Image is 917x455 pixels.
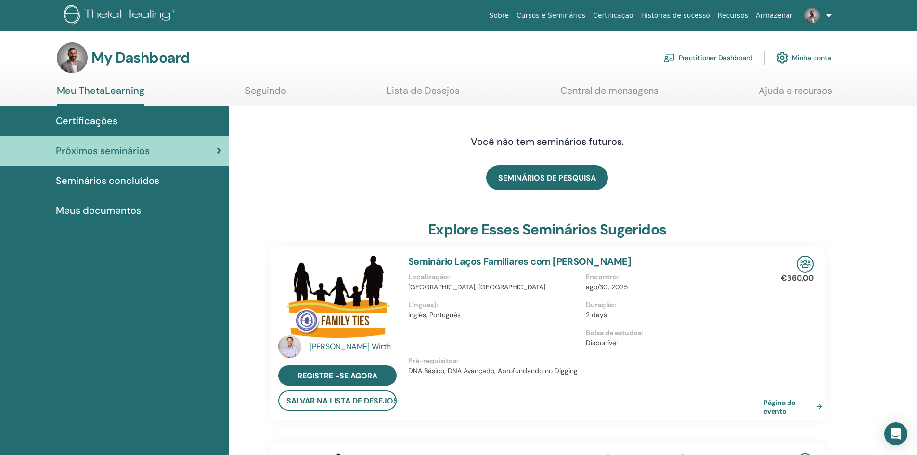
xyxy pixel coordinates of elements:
[408,310,580,320] p: Inglês, Português
[663,53,675,62] img: chalkboard-teacher.svg
[91,49,190,66] h3: My Dashboard
[759,85,832,104] a: Ajuda e recursos
[310,341,399,352] a: [PERSON_NAME] Wirth
[408,282,580,292] p: [GEOGRAPHIC_DATA], [GEOGRAPHIC_DATA]
[396,136,699,147] h4: Você não tem seminários futuros.
[486,165,608,190] a: SEMINÁRIOS DE PESQUISA
[56,203,141,218] span: Meus documentos
[589,7,637,25] a: Certificação
[663,47,753,68] a: Practitioner Dashboard
[278,335,301,358] img: default.jpg
[57,42,88,73] img: default.jpg
[498,173,596,183] span: SEMINÁRIOS DE PESQUISA
[278,256,397,338] img: Seminário Laços Familiares
[408,300,580,310] p: Línguas) :
[714,7,752,25] a: Recursos
[408,356,763,366] p: Pré-requisitos :
[776,50,788,66] img: cog.svg
[428,221,666,238] h3: Explore esses seminários sugeridos
[57,85,144,106] a: Meu ThetaLearning
[278,390,397,411] button: salvar na lista de desejos
[586,338,758,348] p: Disponível
[513,7,589,25] a: Cursos e Seminários
[586,300,758,310] p: Duração :
[297,371,377,381] span: Registre -se agora
[56,173,159,188] span: Seminários concluídos
[64,5,179,26] img: logo.png
[776,47,831,68] a: Minha conta
[781,273,814,284] p: €360.00
[387,85,460,104] a: Lista de Desejos
[884,422,907,445] div: Open Intercom Messenger
[586,310,758,320] p: 2 days
[560,85,659,104] a: Central de mensagens
[586,328,758,338] p: Bolsa de estudos :
[56,114,117,128] span: Certificações
[586,272,758,282] p: Encontro :
[752,7,796,25] a: Armazenar
[408,272,580,282] p: Localização :
[797,256,814,273] img: In-Person Seminar
[408,366,763,376] p: DNA Básico, DNA Avançado, Aprofundando no Digging
[586,282,758,292] p: ago/30, 2025
[763,398,826,416] a: Página do evento
[408,255,632,268] a: Seminário Laços Familiares com [PERSON_NAME]
[245,85,286,104] a: Seguindo
[804,8,820,23] img: default.jpg
[278,365,397,386] a: Registre -se agora
[637,7,714,25] a: Histórias de sucesso
[56,143,150,158] span: Próximos seminários
[486,7,513,25] a: Sobre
